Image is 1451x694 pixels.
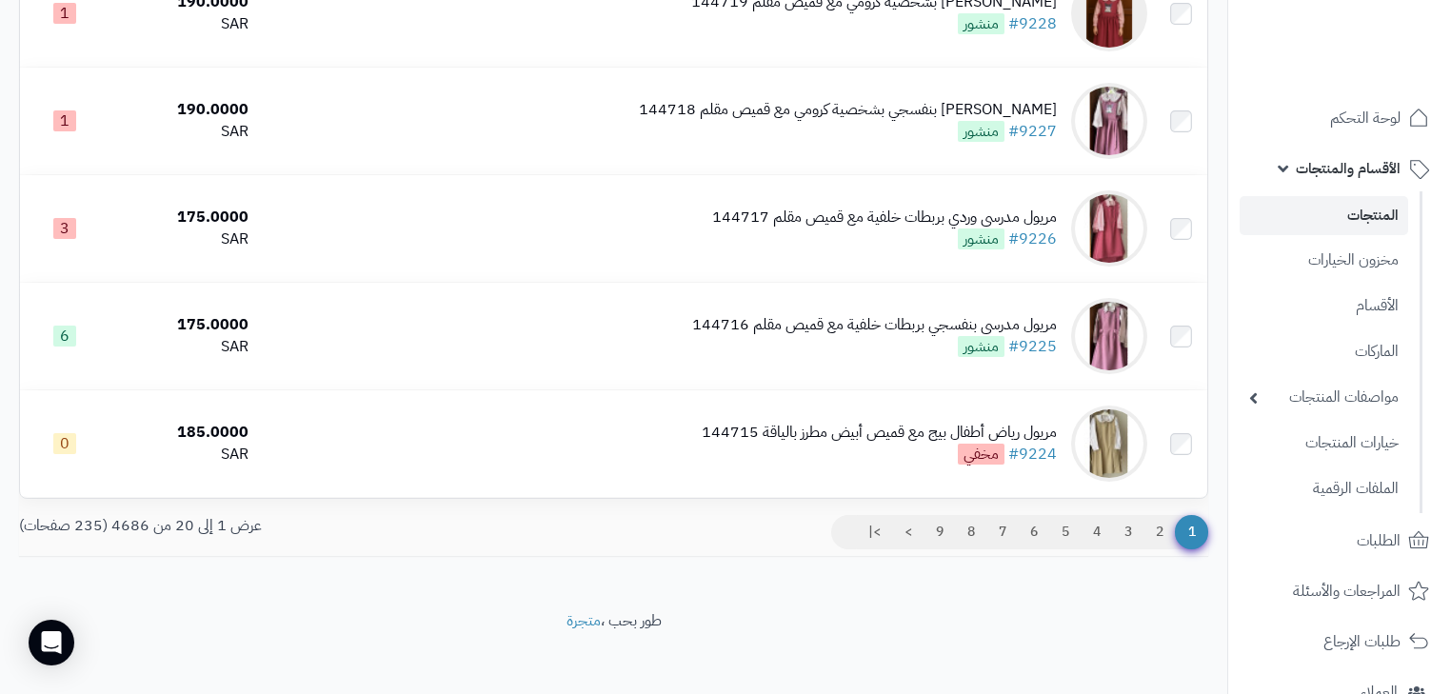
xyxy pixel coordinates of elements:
div: SAR [117,13,248,35]
div: [PERSON_NAME] بنفسجي بشخصية كرومي مع قميص مقلم 144718 [639,99,1057,121]
a: الطلبات [1240,518,1440,564]
span: مخفي [958,444,1004,465]
a: الأقسام [1240,286,1408,327]
span: الطلبات [1357,527,1401,554]
div: عرض 1 إلى 20 من 4686 (235 صفحات) [5,515,614,537]
span: 3 [53,218,76,239]
a: 5 [1049,515,1082,549]
span: لوحة التحكم [1330,105,1401,131]
a: 3 [1112,515,1144,549]
a: المراجعات والأسئلة [1240,568,1440,614]
span: منشور [958,336,1004,357]
img: مريول رياض أطفال بيج مع قميص أبيض مطرز بالياقة 144715 [1071,406,1147,482]
span: 0 [53,433,76,454]
span: منشور [958,13,1004,34]
div: Open Intercom Messenger [29,620,74,665]
a: مخزون الخيارات [1240,240,1408,281]
div: مريول مدرسي وردي بربطات خلفية مع قميص مقلم 144717 [712,207,1057,228]
a: #9225 [1008,335,1057,358]
a: 6 [1018,515,1050,549]
a: لوحة التحكم [1240,95,1440,141]
span: الأقسام والمنتجات [1296,155,1401,182]
a: > [892,515,924,549]
div: 175.0000 [117,314,248,336]
div: 185.0000 [117,422,248,444]
a: خيارات المنتجات [1240,423,1408,464]
a: مواصفات المنتجات [1240,377,1408,418]
div: 190.0000 [117,99,248,121]
a: 7 [986,515,1019,549]
span: طلبات الإرجاع [1323,628,1401,655]
a: المنتجات [1240,196,1408,235]
a: 9 [924,515,956,549]
a: 4 [1081,515,1113,549]
span: 1 [1175,515,1208,549]
img: مريول مدرسي بنفسجي بشخصية كرومي مع قميص مقلم 144718 [1071,83,1147,159]
a: متجرة [566,609,601,632]
div: 175.0000 [117,207,248,228]
a: #9226 [1008,228,1057,250]
a: الملفات الرقمية [1240,468,1408,509]
div: SAR [117,444,248,466]
div: مريول مدرسي بنفسجي بربطات خلفية مع قميص مقلم 144716 [692,314,1057,336]
a: >| [856,515,893,549]
a: طلبات الإرجاع [1240,619,1440,664]
div: SAR [117,228,248,250]
a: #9228 [1008,12,1057,35]
div: SAR [117,121,248,143]
span: المراجعات والأسئلة [1293,578,1401,605]
img: مريول مدرسي وردي بربطات خلفية مع قميص مقلم 144717 [1071,190,1147,267]
span: منشور [958,121,1004,142]
a: #9224 [1008,443,1057,466]
img: مريول مدرسي بنفسجي بربطات خلفية مع قميص مقلم 144716 [1071,298,1147,374]
a: 8 [955,515,987,549]
a: 2 [1143,515,1176,549]
span: 6 [53,326,76,347]
div: SAR [117,336,248,358]
span: 1 [53,3,76,24]
span: منشور [958,228,1004,249]
span: 1 [53,110,76,131]
a: الماركات [1240,331,1408,372]
div: مريول رياض أطفال بيج مع قميص أبيض مطرز بالياقة 144715 [702,422,1057,444]
a: #9227 [1008,120,1057,143]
